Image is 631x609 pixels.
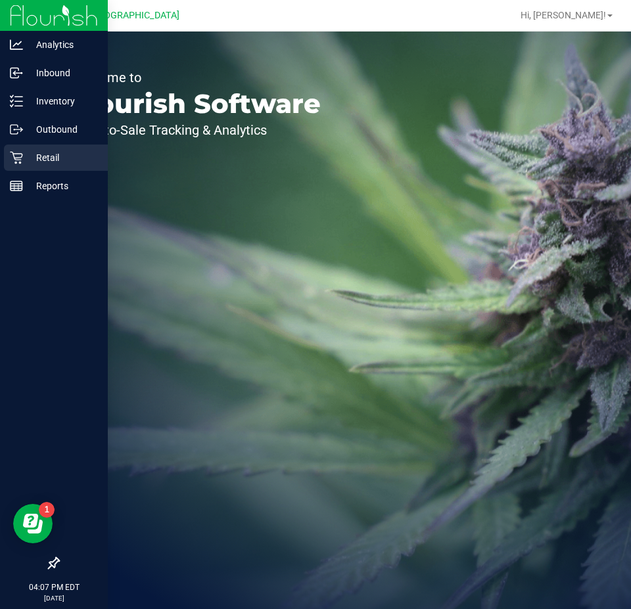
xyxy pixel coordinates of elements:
[13,504,53,543] iframe: Resource center
[10,66,23,79] inline-svg: Inbound
[10,95,23,108] inline-svg: Inventory
[23,37,102,53] p: Analytics
[23,178,102,194] p: Reports
[39,502,55,518] iframe: Resource center unread badge
[6,593,102,603] p: [DATE]
[10,123,23,136] inline-svg: Outbound
[89,10,179,21] span: [GEOGRAPHIC_DATA]
[6,581,102,593] p: 04:07 PM EDT
[10,38,23,51] inline-svg: Analytics
[23,150,102,166] p: Retail
[23,65,102,81] p: Inbound
[71,71,321,84] p: Welcome to
[23,93,102,109] p: Inventory
[23,122,102,137] p: Outbound
[10,151,23,164] inline-svg: Retail
[521,10,606,20] span: Hi, [PERSON_NAME]!
[71,91,321,117] p: Flourish Software
[71,124,321,137] p: Seed-to-Sale Tracking & Analytics
[10,179,23,192] inline-svg: Reports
